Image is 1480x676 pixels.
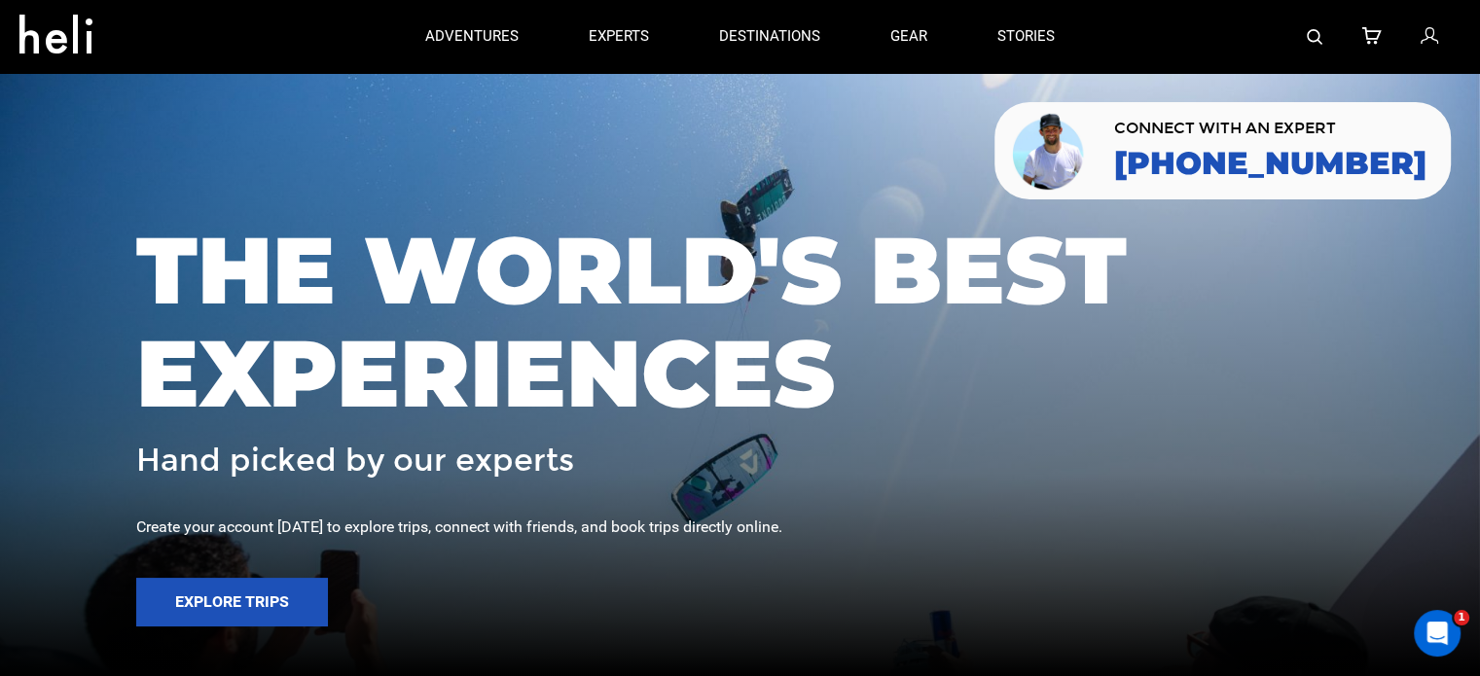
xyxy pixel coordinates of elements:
span: Hand picked by our experts [136,444,574,478]
span: CONNECT WITH AN EXPERT [1114,121,1426,136]
button: Explore Trips [136,578,328,626]
img: search-bar-icon.svg [1307,29,1322,45]
p: destinations [719,26,820,47]
a: [PHONE_NUMBER] [1114,146,1426,181]
p: adventures [425,26,519,47]
div: Create your account [DATE] to explore trips, connect with friends, and book trips directly online. [136,516,1344,539]
iframe: Intercom live chat [1414,610,1461,657]
img: contact our team [1009,110,1090,192]
p: experts [589,26,649,47]
span: 1 [1454,610,1469,625]
span: THE WORLD'S BEST EXPERIENCES [136,219,1344,424]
